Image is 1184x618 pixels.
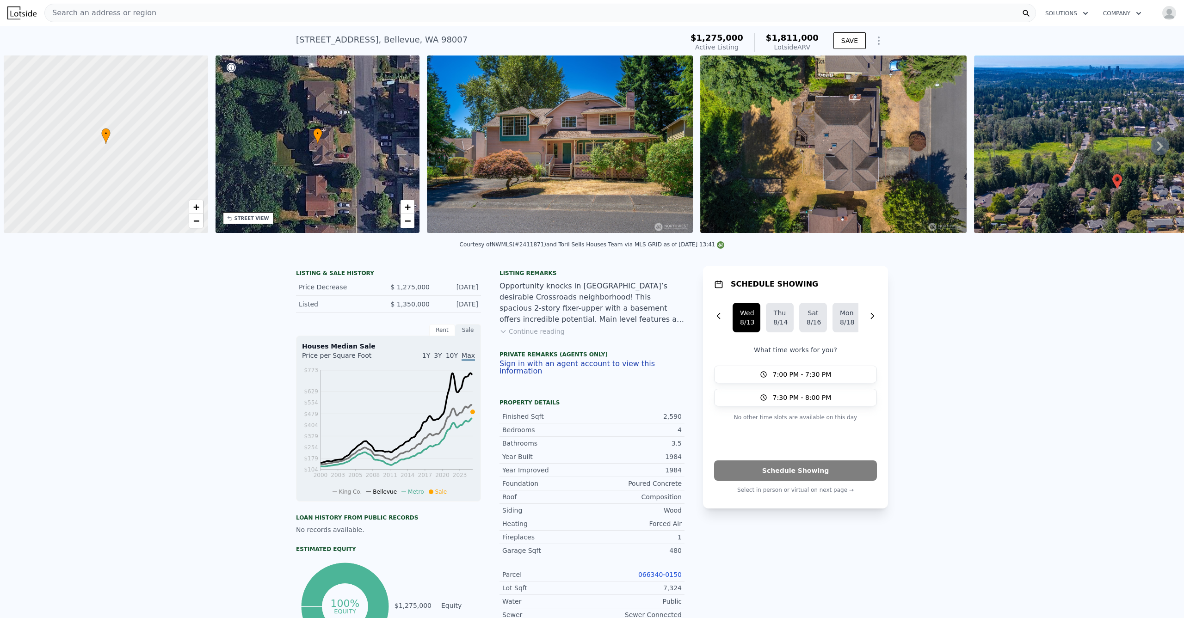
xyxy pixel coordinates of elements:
[773,393,832,402] span: 7:30 PM - 8:00 PM
[302,342,475,351] div: Houses Median Sale
[499,351,684,360] div: Private Remarks (Agents Only)
[366,472,380,478] tspan: 2008
[304,466,318,473] tspan: $104
[314,472,328,478] tspan: 2000
[390,283,430,291] span: $ 1,275,000
[339,489,362,495] span: King Co.
[460,241,725,248] div: Courtesy of NWMLS (#2411871) and Toril Sells Houses Team via MLS GRID as of [DATE] 13:41
[313,128,322,144] div: •
[714,366,877,383] button: 7:00 PM - 7:30 PM
[832,303,860,332] button: Mon8/18
[405,215,411,226] span: −
[740,308,753,318] div: Wed
[502,479,592,488] div: Foundation
[296,545,481,553] div: Estimated Equity
[429,324,455,336] div: Rent
[638,571,682,578] a: 066340-0150
[807,318,820,327] div: 8/16
[714,484,877,496] p: Select in person or virtual on next page →
[434,352,442,359] span: 3Y
[773,370,832,379] span: 7:00 PM - 7:30 PM
[592,583,682,593] div: 7,324
[296,33,468,46] div: [STREET_ADDRESS] , Bellevue , WA 98007
[418,472,432,478] tspan: 2017
[592,546,682,555] div: 480
[714,389,877,406] button: 7:30 PM - 8:00 PM
[502,506,592,515] div: Siding
[101,129,111,138] span: •
[394,600,432,611] td: $1,275,000
[304,422,318,428] tspan: $404
[304,367,318,373] tspan: $773
[592,492,682,502] div: Composition
[499,281,684,325] div: Opportunity knocks in [GEOGRAPHIC_DATA]’s desirable Crossroads neighborhood! This spacious 2-stor...
[401,200,414,214] a: Zoom in
[499,269,684,277] div: Listing remarks
[101,128,111,144] div: •
[304,388,318,395] tspan: $629
[453,472,467,478] tspan: 2023
[348,472,363,478] tspan: 2005
[7,6,37,19] img: Lotside
[296,514,481,521] div: Loan history from public records
[331,472,345,478] tspan: 2003
[390,300,430,308] span: $ 1,350,000
[502,465,592,475] div: Year Improved
[773,318,786,327] div: 8/14
[502,583,592,593] div: Lot Sqft
[304,433,318,440] tspan: $329
[766,43,819,52] div: Lotside ARV
[193,201,199,213] span: +
[373,489,397,495] span: Bellevue
[502,597,592,606] div: Water
[437,282,478,292] div: [DATE]
[405,201,411,213] span: +
[502,570,592,579] div: Parcel
[714,412,877,423] p: No other time slots are available on this day
[869,31,888,50] button: Show Options
[437,300,478,309] div: [DATE]
[1162,6,1177,20] img: avatar
[833,32,866,49] button: SAVE
[592,519,682,528] div: Forced Air
[592,479,682,488] div: Poured Concrete
[502,519,592,528] div: Heating
[462,352,475,361] span: Max
[773,308,786,318] div: Thu
[766,303,794,332] button: Thu8/14
[499,399,684,406] div: Property details
[502,439,592,448] div: Bathrooms
[1096,5,1149,22] button: Company
[714,460,877,481] button: Schedule Showing
[189,214,203,228] a: Zoom out
[691,33,743,43] span: $1,275,000
[502,412,592,421] div: Finished Sqft
[408,489,424,495] span: Metro
[499,327,565,336] button: Continue reading
[334,607,356,614] tspan: equity
[435,472,450,478] tspan: 2020
[731,279,818,290] h1: SCHEDULE SHOWING
[592,532,682,542] div: 1
[740,318,753,327] div: 8/13
[502,452,592,461] div: Year Built
[299,300,381,309] div: Listed
[304,399,318,406] tspan: $554
[446,352,458,359] span: 10Y
[45,7,156,18] span: Search an address or region
[717,241,724,249] img: NWMLS Logo
[435,489,447,495] span: Sale
[193,215,199,226] span: −
[733,303,760,332] button: Wed8/13
[383,472,397,478] tspan: 2011
[502,546,592,555] div: Garage Sqft
[296,525,481,534] div: No records available.
[502,532,592,542] div: Fireplaces
[592,452,682,461] div: 1984
[304,444,318,451] tspan: $254
[840,318,853,327] div: 8/18
[296,269,481,279] div: LISTING & SALE HISTORY
[299,282,381,292] div: Price Decrease
[592,425,682,434] div: 4
[302,351,388,366] div: Price per Square Foot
